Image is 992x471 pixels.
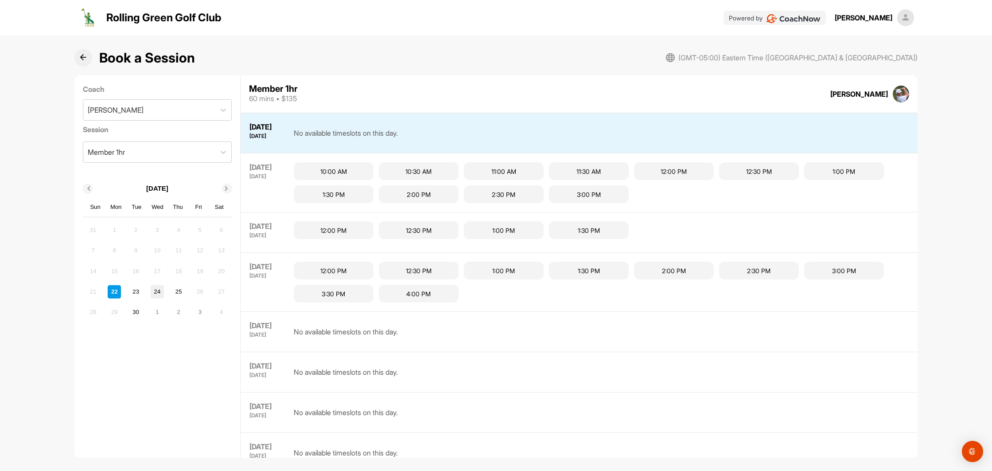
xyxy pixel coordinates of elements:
[215,285,228,298] div: Not available Saturday, September 27th, 2025
[294,221,373,239] div: 12:00 PM
[215,306,228,319] div: Not available Saturday, October 4th, 2025
[215,264,228,278] div: Not available Saturday, September 20th, 2025
[294,285,373,302] div: 3:30 PM
[249,84,298,93] div: Member 1hr
[108,285,121,298] div: Not available Monday, September 22nd, 2025
[108,244,121,257] div: Not available Monday, September 8th, 2025
[464,221,544,239] div: 1:00 PM
[146,184,168,194] p: [DATE]
[172,285,185,298] div: Choose Thursday, September 25th, 2025
[379,162,459,180] div: 10:30 AM
[88,105,144,115] div: [PERSON_NAME]
[719,162,799,180] div: 12:30 PM
[108,224,121,237] div: Not available Monday, September 1st, 2025
[294,262,373,279] div: 12:00 PM
[249,262,285,271] div: [DATE]
[129,244,143,257] div: Not available Tuesday, September 9th, 2025
[99,48,195,68] h1: Book a Session
[634,262,714,279] div: 2:00 PM
[86,264,100,278] div: Not available Sunday, September 14th, 2025
[294,185,373,203] div: 1:30 PM
[249,373,285,378] div: [DATE]
[193,285,206,298] div: Not available Friday, September 26th, 2025
[131,201,143,213] div: Tue
[549,162,629,180] div: 11:30 AM
[897,9,914,26] img: square_default-ef6cabf814de5a2bf16c804365e32c732080f9872bdf737d349900a9daf73cf9.png
[83,84,232,94] label: Coach
[152,201,163,213] div: Wed
[249,221,285,231] div: [DATE]
[729,13,762,23] p: Powered by
[249,122,285,132] div: [DATE]
[129,306,143,319] div: Choose Tuesday, September 30th, 2025
[129,285,143,298] div: Choose Tuesday, September 23rd, 2025
[172,201,184,213] div: Thu
[830,89,888,99] div: [PERSON_NAME]
[249,233,285,238] div: [DATE]
[294,442,398,464] div: No available timeslots on this day.
[172,264,185,278] div: Not available Thursday, September 18th, 2025
[249,321,285,330] div: [DATE]
[249,273,285,279] div: [DATE]
[86,222,230,320] div: month 2025-09
[804,162,884,180] div: 1:00 PM
[215,244,228,257] div: Not available Saturday, September 13th, 2025
[379,262,459,279] div: 12:30 PM
[962,441,983,462] div: Open Intercom Messenger
[719,262,799,279] div: 2:30 PM
[89,201,101,213] div: Sun
[193,244,206,257] div: Not available Friday, September 12th, 2025
[86,224,100,237] div: Not available Sunday, August 31st, 2025
[835,12,892,23] div: [PERSON_NAME]
[634,162,714,180] div: 12:00 PM
[549,262,629,279] div: 1:30 PM
[151,244,164,257] div: Not available Wednesday, September 10th, 2025
[249,361,285,371] div: [DATE]
[294,162,373,180] div: 10:00 AM
[172,224,185,237] div: Not available Thursday, September 4th, 2025
[83,124,232,135] label: Session
[766,14,821,23] img: CoachNow
[249,442,285,451] div: [DATE]
[193,201,204,213] div: Fri
[108,264,121,278] div: Not available Monday, September 15th, 2025
[294,401,398,424] div: No available timeslots on this day.
[249,413,285,418] div: [DATE]
[549,185,629,203] div: 3:00 PM
[249,133,285,139] div: [DATE]
[215,224,228,237] div: Not available Saturday, September 6th, 2025
[193,224,206,237] div: Not available Friday, September 5th, 2025
[464,262,544,279] div: 1:00 PM
[172,244,185,257] div: Not available Thursday, September 11th, 2025
[549,221,629,239] div: 1:30 PM
[172,306,185,319] div: Choose Thursday, October 2nd, 2025
[106,10,222,26] p: Rolling Green Golf Club
[86,244,100,257] div: Not available Sunday, September 7th, 2025
[678,52,918,63] span: (GMT-05:00) Eastern Time ([GEOGRAPHIC_DATA] & [GEOGRAPHIC_DATA])
[86,306,100,319] div: Not available Sunday, September 28th, 2025
[129,224,143,237] div: Not available Tuesday, September 2nd, 2025
[108,306,121,319] div: Not available Monday, September 29th, 2025
[294,361,398,383] div: No available timeslots on this day.
[78,7,99,28] img: logo
[110,201,122,213] div: Mon
[666,53,675,62] img: svg+xml;base64,PHN2ZyB3aWR0aD0iMjAiIGhlaWdodD0iMjAiIHZpZXdCb3g9IjAgMCAyMCAyMCIgZmlsbD0ibm9uZSIgeG...
[86,285,100,298] div: Not available Sunday, September 21st, 2025
[151,306,164,319] div: Choose Wednesday, October 1st, 2025
[214,201,225,213] div: Sat
[249,332,285,338] div: [DATE]
[464,185,544,203] div: 2:30 PM
[379,285,459,302] div: 4:00 PM
[379,185,459,203] div: 2:00 PM
[129,264,143,278] div: Not available Tuesday, September 16th, 2025
[464,162,544,180] div: 11:00 AM
[294,122,398,144] div: No available timeslots on this day.
[193,264,206,278] div: Not available Friday, September 19th, 2025
[249,162,285,172] div: [DATE]
[379,221,459,239] div: 12:30 PM
[294,321,398,343] div: No available timeslots on this day.
[804,262,884,279] div: 3:00 PM
[249,453,285,459] div: [DATE]
[88,147,125,157] div: Member 1hr
[893,86,910,102] img: square_f0fd8699626d342409a23b1a51ec4760.jpg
